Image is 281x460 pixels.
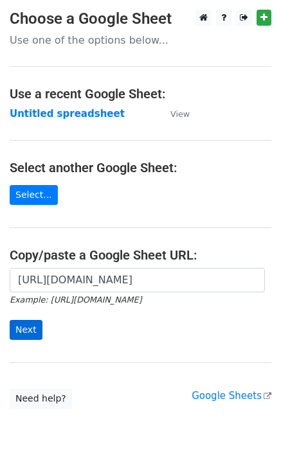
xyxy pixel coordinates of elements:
a: Untitled spreadsheet [10,108,125,119]
h3: Choose a Google Sheet [10,10,271,28]
a: Need help? [10,389,72,409]
small: View [170,109,190,119]
iframe: Chat Widget [217,398,281,460]
input: Paste your Google Sheet URL here [10,268,265,292]
a: Select... [10,185,58,205]
input: Next [10,320,42,340]
h4: Select another Google Sheet: [10,160,271,175]
h4: Copy/paste a Google Sheet URL: [10,247,271,263]
p: Use one of the options below... [10,33,271,47]
a: Google Sheets [192,390,271,402]
small: Example: [URL][DOMAIN_NAME] [10,295,141,305]
h4: Use a recent Google Sheet: [10,86,271,102]
a: View [158,108,190,119]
